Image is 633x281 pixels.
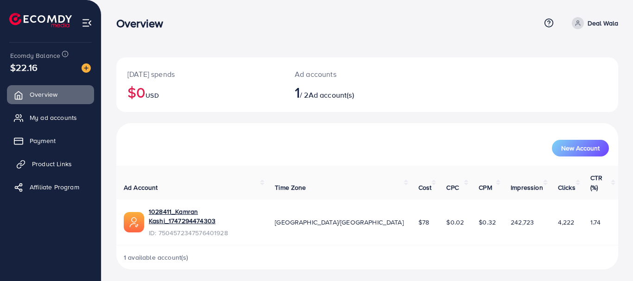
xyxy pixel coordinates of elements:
[561,145,600,151] span: New Account
[295,81,300,103] span: 1
[552,140,609,156] button: New Account
[588,18,618,29] p: Deal Wala
[558,218,575,227] span: 4,222
[568,17,618,29] a: Deal Wala
[511,183,543,192] span: Impression
[7,155,94,173] a: Product Links
[275,218,404,227] span: [GEOGRAPHIC_DATA]/[GEOGRAPHIC_DATA]
[558,183,576,192] span: Clicks
[124,183,158,192] span: Ad Account
[30,113,77,122] span: My ad accounts
[295,83,398,101] h2: / 2
[590,218,601,227] span: 1.74
[7,85,94,104] a: Overview
[30,136,56,145] span: Payment
[124,253,189,262] span: 1 available account(s)
[479,183,492,192] span: CPM
[82,18,92,28] img: menu
[10,51,60,60] span: Ecomdy Balance
[9,13,72,27] img: logo
[511,218,534,227] span: 242,723
[116,17,171,30] h3: Overview
[590,173,602,192] span: CTR (%)
[275,183,306,192] span: Time Zone
[124,212,144,232] img: ic-ads-acc.e4c84228.svg
[149,207,260,226] a: 1028411_Kamran Kashi_1747294474303
[127,69,272,80] p: [DATE] spends
[10,61,38,74] span: $22.16
[295,69,398,80] p: Ad accounts
[146,91,158,100] span: USD
[30,90,57,99] span: Overview
[446,218,464,227] span: $0.02
[479,218,496,227] span: $0.32
[32,159,72,169] span: Product Links
[446,183,458,192] span: CPC
[309,90,354,100] span: Ad account(s)
[7,178,94,196] a: Affiliate Program
[7,131,94,150] a: Payment
[127,83,272,101] h2: $0
[30,182,79,192] span: Affiliate Program
[418,218,429,227] span: $78
[149,228,260,237] span: ID: 7504572347576401928
[82,63,91,73] img: image
[418,183,432,192] span: Cost
[7,108,94,127] a: My ad accounts
[594,239,626,274] iframe: Chat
